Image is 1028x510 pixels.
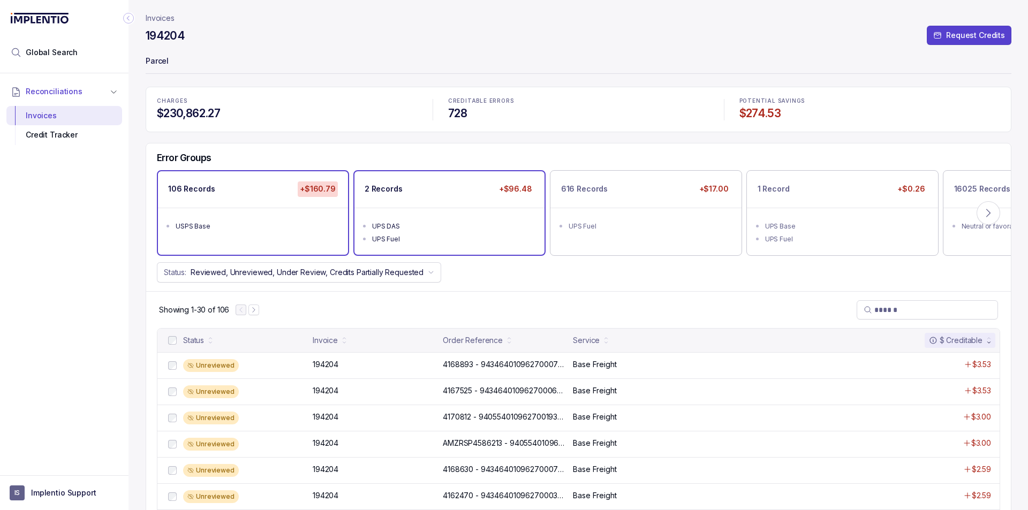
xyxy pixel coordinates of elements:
p: $3.53 [972,385,991,396]
div: UPS DAS [372,221,533,232]
div: Unreviewed [183,385,239,398]
p: Implentio Support [31,488,96,498]
p: 1 Record [758,184,790,194]
span: Reconciliations [26,86,82,97]
input: checkbox-checkbox [168,387,177,396]
input: checkbox-checkbox [168,336,177,345]
p: CHARGES [157,98,418,104]
p: 2 Records [365,184,403,194]
h4: 194204 [146,28,185,43]
p: 616 Records [561,184,608,194]
button: Next Page [248,305,259,315]
h4: $274.53 [739,106,1000,121]
h5: Error Groups [157,152,211,164]
div: Unreviewed [183,490,239,503]
div: UPS Fuel [372,234,533,245]
p: CREDITABLE ERRORS [448,98,709,104]
p: Request Credits [946,30,1005,41]
a: Invoices [146,13,175,24]
p: 194204 [313,490,338,501]
p: $3.00 [971,438,991,448]
p: Showing 1-30 of 106 [159,305,229,315]
p: Base Freight [573,359,616,370]
p: Base Freight [573,412,616,422]
div: Credit Tracker [15,125,114,144]
h4: 728 [448,106,709,121]
p: 4162470 - 9434640109627000389665 [443,490,566,501]
input: checkbox-checkbox [168,361,177,370]
button: Status:Reviewed, Unreviewed, Under Review, Credits Partially Requested [157,262,441,283]
p: Base Freight [573,438,616,448]
p: AMZRSP4586213 - 9405540109627001890499 [443,438,566,448]
div: Service [573,335,600,346]
span: Global Search [26,47,78,58]
nav: breadcrumb [146,13,175,24]
p: 194204 [313,464,338,475]
div: Unreviewed [183,412,239,424]
div: Unreviewed [183,464,239,477]
p: +$96.48 [497,181,534,196]
div: UPS Fuel [765,234,926,245]
p: 4170812 - 9405540109627001938467 [443,412,566,422]
div: UPS Base [765,221,926,232]
input: checkbox-checkbox [168,440,177,448]
p: Base Freight [573,385,616,396]
div: Unreviewed [183,438,239,451]
p: +$17.00 [697,181,731,196]
p: +$0.26 [895,181,927,196]
div: Invoices [15,106,114,125]
div: Order Reference [443,335,503,346]
button: User initialsImplentio Support [10,485,119,500]
p: 106 Records [168,184,215,194]
div: Unreviewed [183,359,239,372]
div: Reconciliations [6,104,122,147]
div: UPS Fuel [569,221,730,232]
button: Reconciliations [6,80,122,103]
p: 16025 Records [954,184,1010,194]
p: 194204 [313,412,338,422]
input: checkbox-checkbox [168,414,177,422]
input: checkbox-checkbox [168,492,177,501]
p: Reviewed, Unreviewed, Under Review, Credits Partially Requested [191,267,424,278]
p: Status: [164,267,186,278]
p: 194204 [313,438,338,448]
p: Base Freight [573,464,616,475]
div: Remaining page entries [159,305,229,315]
p: $2.59 [972,464,991,475]
h4: $230,862.27 [157,106,418,121]
p: $3.53 [972,359,991,370]
p: $3.00 [971,412,991,422]
p: Parcel [146,51,1011,73]
p: 4168893 - 9434640109627000767456 [443,359,566,370]
div: Collapse Icon [122,12,135,25]
p: 4168630 - 9434640109627000733826 [443,464,566,475]
p: 4167525 - 9434640109627000691263 [443,385,566,396]
div: $ Creditable [929,335,982,346]
p: POTENTIAL SAVINGS [739,98,1000,104]
p: 194204 [313,359,338,370]
p: $2.59 [972,490,991,501]
div: Invoice [313,335,338,346]
p: +$160.79 [298,181,338,196]
input: checkbox-checkbox [168,466,177,475]
div: USPS Base [176,221,337,232]
p: 194204 [313,385,338,396]
div: Status [183,335,204,346]
p: Base Freight [573,490,616,501]
span: User initials [10,485,25,500]
button: Request Credits [927,26,1011,45]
